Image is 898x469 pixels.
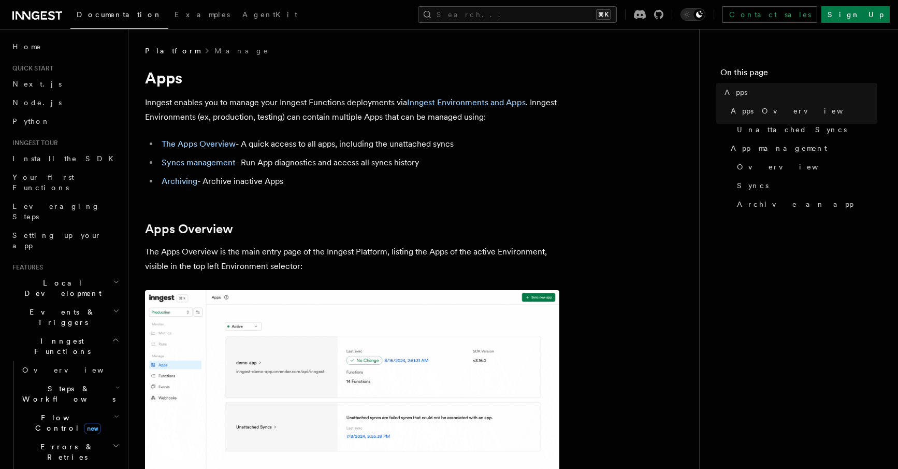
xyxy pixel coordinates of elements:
a: Inngest Environments and Apps [407,97,526,107]
a: Archiving [162,176,197,186]
span: Syncs [737,180,769,191]
span: Local Development [8,278,113,299]
a: The Apps Overview [162,139,236,149]
button: Inngest Functions [8,332,122,361]
a: Syncs management [162,158,236,167]
li: - Archive inactive Apps [158,174,559,189]
a: Setting up your app [8,226,122,255]
span: Apps [725,87,747,97]
span: Overview [737,162,844,172]
span: Install the SDK [12,154,120,163]
a: Apps Overview [727,102,877,120]
a: Documentation [70,3,168,29]
li: - A quick access to all apps, including the unattached syncs [158,137,559,151]
a: Apps Overview [145,222,233,236]
p: The Apps Overview is the main entry page of the Inngest Platform, listing the Apps of the active ... [145,245,559,274]
span: AgentKit [242,10,297,19]
button: Toggle dark mode [680,8,705,21]
span: Features [8,263,43,272]
span: Inngest tour [8,139,58,147]
button: Steps & Workflows [18,379,122,408]
span: Inngest Functions [8,336,112,357]
span: Next.js [12,80,62,88]
button: Events & Triggers [8,303,122,332]
button: Errors & Retries [18,437,122,466]
span: Unattached Syncs [737,124,847,135]
span: Leveraging Steps [12,202,100,221]
button: Flow Controlnew [18,408,122,437]
a: Overview [733,158,877,176]
a: Apps [720,83,877,102]
a: Examples [168,3,236,28]
span: Errors & Retries [18,442,112,462]
p: Inngest enables you to manage your Inngest Functions deployments via . Inngest Environments (ex, ... [145,95,559,124]
a: Contact sales [722,6,817,23]
a: Node.js [8,93,122,112]
span: App management [731,143,827,153]
span: Setting up your app [12,231,102,250]
a: Archive an app [733,195,877,214]
span: Documentation [77,10,162,19]
a: App management [727,139,877,158]
span: Examples [175,10,230,19]
a: Sign Up [821,6,890,23]
a: AgentKit [236,3,303,28]
a: Leveraging Steps [8,197,122,226]
button: Search...⌘K [418,6,617,23]
button: Local Development [8,274,122,303]
span: Overview [22,366,129,374]
span: Flow Control [18,413,114,433]
a: Manage [214,46,269,56]
span: Steps & Workflows [18,383,115,404]
h4: On this page [720,66,877,83]
h1: Apps [145,68,559,87]
span: Platform [145,46,200,56]
a: Syncs [733,176,877,195]
a: Your first Functions [8,168,122,197]
span: Your first Functions [12,173,74,192]
span: Apps Overview [731,106,868,116]
span: Archive an app [737,199,853,209]
a: Next.js [8,75,122,93]
span: Quick start [8,64,53,73]
a: Python [8,112,122,131]
span: Events & Triggers [8,307,113,328]
span: Node.js [12,98,62,107]
span: new [84,423,101,434]
span: Home [12,41,41,52]
span: Python [12,117,50,125]
a: Install the SDK [8,149,122,168]
kbd: ⌘K [596,9,611,20]
a: Overview [18,361,122,379]
a: Home [8,37,122,56]
li: - Run App diagnostics and access all syncs history [158,155,559,170]
a: Unattached Syncs [733,120,877,139]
